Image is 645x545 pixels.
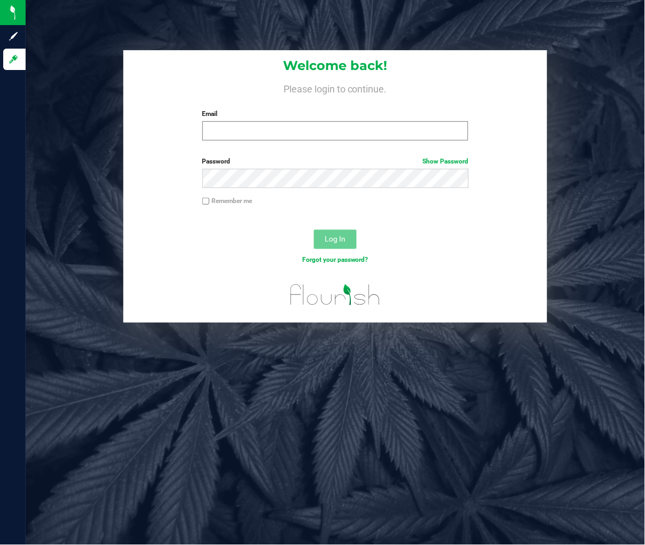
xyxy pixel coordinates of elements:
input: Remember me [202,198,210,205]
button: Log In [314,230,357,249]
inline-svg: Sign up [8,31,19,42]
h4: Please login to continue. [123,81,547,94]
inline-svg: Log in [8,54,19,65]
label: Remember me [202,196,253,206]
a: Forgot your password? [302,256,368,263]
label: Email [202,109,469,119]
h1: Welcome back! [123,59,547,73]
a: Show Password [422,158,468,165]
span: Password [202,158,231,165]
img: flourish_logo.svg [282,276,388,314]
span: Log In [325,235,345,243]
